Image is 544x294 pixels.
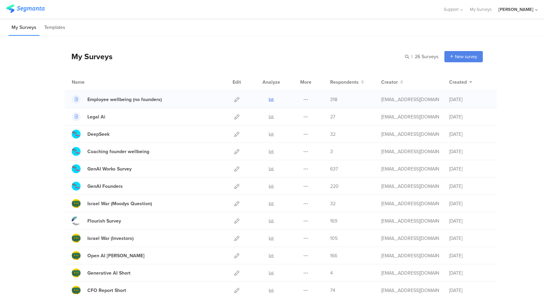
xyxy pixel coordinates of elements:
a: GenAI Founders [72,182,123,191]
div: yael@ybenjamin.com [381,235,439,242]
div: yael@ybenjamin.com [381,148,439,155]
div: [DATE] [449,217,490,225]
div: [DATE] [449,183,490,190]
span: Creator [381,79,398,86]
div: Open AI Sam Altman [87,252,144,259]
a: Israel War (Investors) [72,234,134,243]
div: yael@ybenjamin.com [381,113,439,120]
div: Name [72,79,113,86]
a: GenAI Works Survey [72,164,132,173]
a: Employee wellbeing (no founders) [72,95,162,104]
div: Employee wellbeing (no founders) [87,96,162,103]
div: yael@ybenjamin.com [381,200,439,207]
div: More [299,73,313,91]
span: 27 [330,113,335,120]
div: yael@ybenjamin.com [381,287,439,294]
span: 166 [330,252,337,259]
div: yael@ybenjamin.com [381,252,439,259]
div: [DATE] [449,235,490,242]
div: Coaching founder wellbeing [87,148,149,155]
div: My Surveys [65,51,113,62]
span: 4 [330,269,333,277]
a: Legal Ai [72,112,105,121]
a: Flourish Survey [72,216,121,225]
span: 318 [330,96,337,103]
span: Created [449,79,467,86]
a: Generative AI Short [72,268,131,277]
span: Support [444,6,459,13]
span: 26 Surveys [415,53,439,60]
button: Created [449,79,472,86]
a: Israel War (Moodys Question) [72,199,152,208]
div: yael@ybenjamin.com [381,183,439,190]
span: 74 [330,287,335,294]
a: DeepSeek [72,130,109,138]
span: 637 [330,165,338,173]
span: 32 [330,131,336,138]
div: DeepSeek [87,131,109,138]
div: [DATE] [449,269,490,277]
span: 105 [330,235,338,242]
div: yael@ybenjamin.com [381,217,439,225]
div: Israel War (Investors) [87,235,134,242]
span: New survey [455,53,477,60]
li: Templates [41,20,68,36]
div: yael@ybenjamin.com [381,165,439,173]
div: [DATE] [449,113,490,120]
div: [DATE] [449,131,490,138]
div: [DATE] [449,200,490,207]
span: | [410,53,413,60]
button: Respondents [330,79,364,86]
span: 3 [330,148,333,155]
span: 169 [330,217,337,225]
a: Coaching founder wellbeing [72,147,149,156]
div: [DATE] [449,165,490,173]
div: Generative AI Short [87,269,131,277]
button: Creator [381,79,403,86]
div: yael@ybenjamin.com [381,269,439,277]
div: Israel War (Moodys Question) [87,200,152,207]
div: [DATE] [449,148,490,155]
div: Edit [230,73,244,91]
div: GenAI Works Survey [87,165,132,173]
span: 220 [330,183,339,190]
div: [DATE] [449,96,490,103]
li: My Surveys [8,20,39,36]
div: [DATE] [449,252,490,259]
div: Flourish Survey [87,217,121,225]
div: Legal Ai [87,113,105,120]
div: CFO Report Short [87,287,126,294]
div: yael@ybenjamin.com [381,96,439,103]
img: segmanta logo [6,4,45,13]
span: Respondents [330,79,359,86]
div: [DATE] [449,287,490,294]
div: Analyze [261,73,282,91]
span: 32 [330,200,336,207]
a: Open AI [PERSON_NAME] [72,251,144,260]
div: [PERSON_NAME] [498,6,533,13]
div: GenAI Founders [87,183,123,190]
div: yael@ybenjamin.com [381,131,439,138]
